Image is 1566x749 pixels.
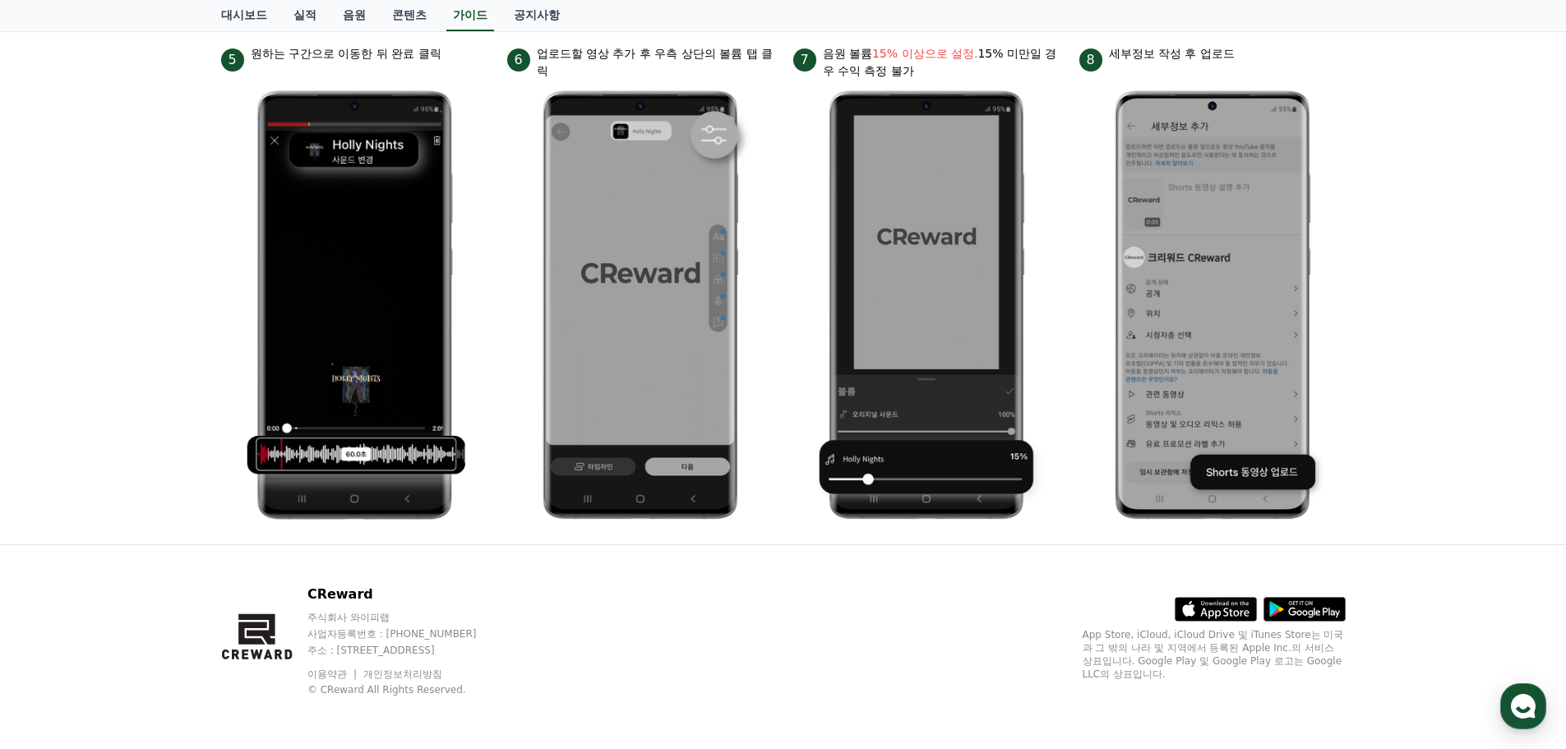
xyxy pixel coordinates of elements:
p: 주식회사 와이피랩 [307,611,508,624]
a: 홈 [5,521,109,562]
p: 세부정보 작성 후 업로드 [1109,45,1235,62]
span: 홈 [52,546,62,559]
p: CReward [307,585,508,604]
img: 8.png [1093,80,1333,531]
a: 설정 [212,521,316,562]
p: © CReward All Rights Reserved. [307,683,508,696]
p: 업로드할 영상 추가 후 우측 상단의 볼륨 탭 클릭 [537,45,774,80]
p: 원하는 구간으로 이동한 뒤 완료 클릭 [251,45,441,62]
a: 이용약관 [307,668,359,680]
a: 개인정보처리방침 [363,668,442,680]
span: 5 [221,49,244,72]
span: 대화 [150,547,170,560]
span: 설정 [254,546,274,559]
p: 음원 볼륨 15% 미만일 경우 수익 측정 불가 [823,45,1060,80]
span: 7 [793,49,816,72]
a: 대화 [109,521,212,562]
p: 사업자등록번호 : [PHONE_NUMBER] [307,627,508,640]
p: 주소 : [STREET_ADDRESS] [307,644,508,657]
img: 7.png [806,80,1046,531]
img: 6.png [520,80,760,531]
span: 6 [507,49,530,72]
span: 8 [1079,49,1102,72]
p: App Store, iCloud, iCloud Drive 및 iTunes Store는 미국과 그 밖의 나라 및 지역에서 등록된 Apple Inc.의 서비스 상표입니다. Goo... [1083,628,1346,681]
img: 5.png [234,80,474,531]
bold: 15% 이상으로 설정. [872,47,977,60]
